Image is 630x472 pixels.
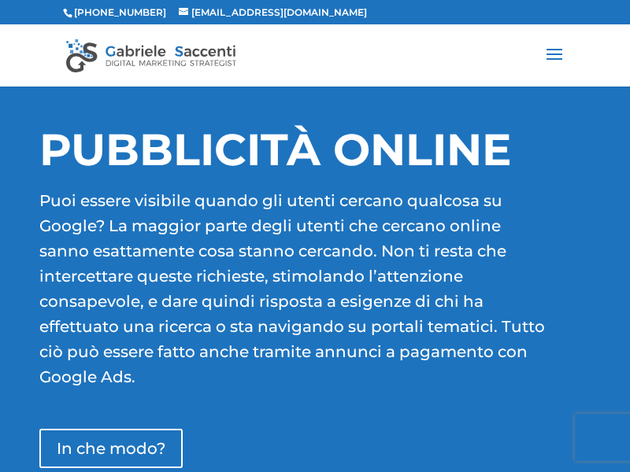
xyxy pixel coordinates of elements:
[39,191,545,386] span: Puoi essere visibile quando gli utenti cercano qualcosa su Google? La maggior parte degli utenti ...
[179,6,367,18] a: [EMAIL_ADDRESS][DOMAIN_NAME]
[66,38,236,72] img: Gabriele Saccenti - Consulente Marketing Digitale
[63,6,166,18] span: [PHONE_NUMBER]
[39,123,512,176] span: PUBBLICITÀ ONLINE
[39,429,183,468] a: In che modo?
